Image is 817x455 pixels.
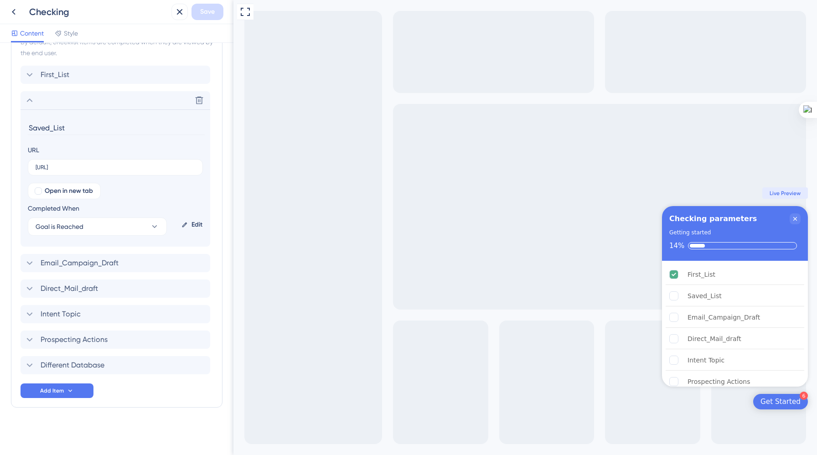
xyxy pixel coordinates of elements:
div: Getting started [436,228,477,237]
span: Direct_Mail_draft [41,283,98,294]
div: Completed When [28,203,167,214]
div: URL [28,145,39,155]
span: Content [20,28,44,39]
button: Goal is Reached [28,217,167,236]
span: Email_Campaign_Draft [41,258,119,269]
div: Intent Topic [454,355,491,366]
div: Checking parameters [436,213,523,224]
input: your.website.com/path [36,164,195,171]
div: Edit [178,214,206,236]
span: Goal is Reached [36,221,83,232]
div: Email_Campaign_Draft is incomplete. [432,307,571,328]
span: Save [200,6,215,17]
div: Intent Topic is incomplete. [432,350,571,371]
div: Checklist items [429,261,574,388]
button: Add Item [21,383,93,398]
div: Close Checklist [556,213,567,224]
div: 6 [566,392,574,400]
div: Prospecting Actions is incomplete. [432,372,571,392]
div: Direct_Mail_draft is incomplete. [432,329,571,349]
input: Header [28,121,205,135]
span: Open in new tab [45,186,93,196]
div: Checklist Container [429,206,574,387]
div: Prospecting Actions [454,376,517,387]
span: Live Preview [536,190,567,197]
div: First_List is complete. [432,264,571,285]
div: Checklist progress: 14% [436,242,567,250]
div: First_List [454,269,482,280]
button: Save [191,4,223,20]
div: 14% [436,242,451,250]
span: Prospecting Actions [41,334,108,345]
span: Different Database [41,360,104,371]
div: Saved_List is incomplete. [432,286,571,306]
span: Intent Topic [41,309,81,320]
span: First_List [41,69,69,80]
div: Open Get Started checklist, remaining modules: 6 [520,394,574,409]
div: Checking [29,5,168,18]
div: Saved_List [454,290,488,301]
div: Get Started [527,397,567,406]
div: Direct_Mail_draft [454,333,508,344]
span: Add Item [40,387,64,394]
span: Style [64,28,78,39]
div: Email_Campaign_Draft [454,312,527,323]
